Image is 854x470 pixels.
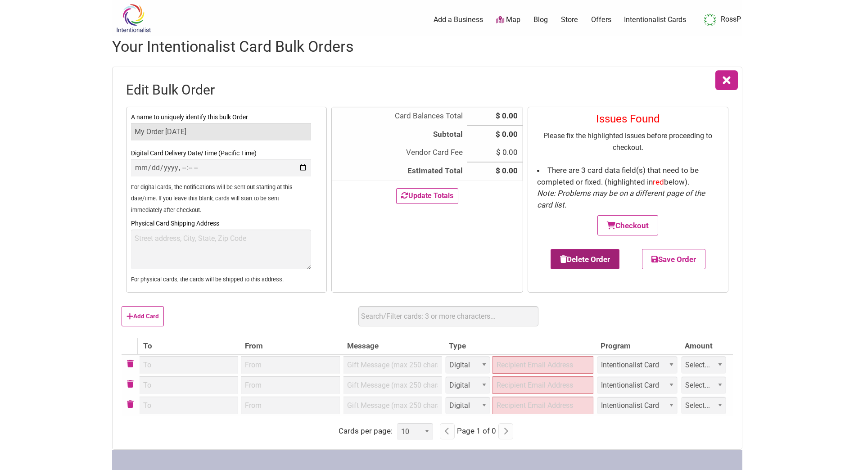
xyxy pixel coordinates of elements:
[595,338,679,354] th: Program
[551,249,619,269] button: Delete Order
[597,215,658,235] button: Checkout
[681,376,726,394] select: Card Amount
[502,130,518,139] span: 0.00
[138,338,240,354] th: To
[397,423,433,440] select: Cards per page
[131,218,311,229] label: Physical Card Shipping Address
[537,189,705,209] em: Note: Problems may be on a different page of the card list.
[131,112,311,123] label: A name to uniquely identify this bulk Order
[533,15,548,25] a: Blog
[502,111,518,120] span: 0.00
[241,356,340,374] input: From
[131,148,311,159] label: Digital Card Delivery Date/Time (Pacific Time)
[496,111,500,120] span: $
[342,338,444,354] th: Message
[112,4,155,33] img: Intentionalist
[496,166,500,175] span: $
[343,356,442,374] input: Gift Message
[493,376,593,394] input: Recipient Email Address
[596,113,660,125] span: Issues Found
[140,376,238,394] input: To
[131,184,293,213] sup: For digital cards, the notifications will be sent out starting at this date/time. If you leave th...
[434,15,483,25] a: Add a Business
[140,356,238,374] input: To
[445,356,490,374] select: Card Type
[457,425,496,437] span: Page 1 of 0
[131,276,284,283] sup: For physical cards, the cards will be shipped to this address.
[653,177,664,186] span: red
[681,356,726,374] select: Card Amount
[126,81,728,99] h2: Edit Bulk Order
[122,306,164,326] button: Add Card
[241,397,340,414] input: From
[443,338,595,354] th: Type
[445,397,490,414] select: Card Type
[699,12,741,28] a: RossP
[122,423,733,440] div: Cards per page:
[537,165,719,211] li: There are 3 card data field(s) that need to be completed or fixed. (highlighted in below).
[624,15,686,25] a: Intentionalist Cards
[358,306,538,326] input: Search Cards by keyword
[343,397,442,414] input: Gift Message
[597,356,678,374] select: Card Program
[561,15,578,25] a: Store
[496,15,520,25] a: Map
[681,397,726,414] select: Card Amount
[332,107,467,126] th: Card Balances Total
[112,36,742,58] h1: Your Intentionalist Card Bulk Orders
[406,148,463,157] span: Vendor Card Fee
[332,126,467,144] th: Subtotal
[533,130,723,153] p: Please fix the highlighted issues before proceeding to checkout.
[679,338,732,354] th: Amount
[332,162,467,181] th: Estimated Total
[493,356,593,374] input: Recipient Email Address
[241,376,340,394] input: From
[493,397,593,414] input: Recipient Email Address
[396,188,458,204] button: Update Totals
[502,148,518,157] span: 0.00
[597,376,678,394] select: Card Program
[239,338,342,354] th: From
[597,397,678,414] select: Card Program
[140,397,238,414] input: To
[496,130,500,139] span: $
[642,249,705,269] button: Save Order
[591,15,611,25] a: Offers
[343,376,442,394] input: Gift Message
[445,376,490,394] select: Card Type
[502,166,518,175] span: 0.00
[496,148,501,157] span: $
